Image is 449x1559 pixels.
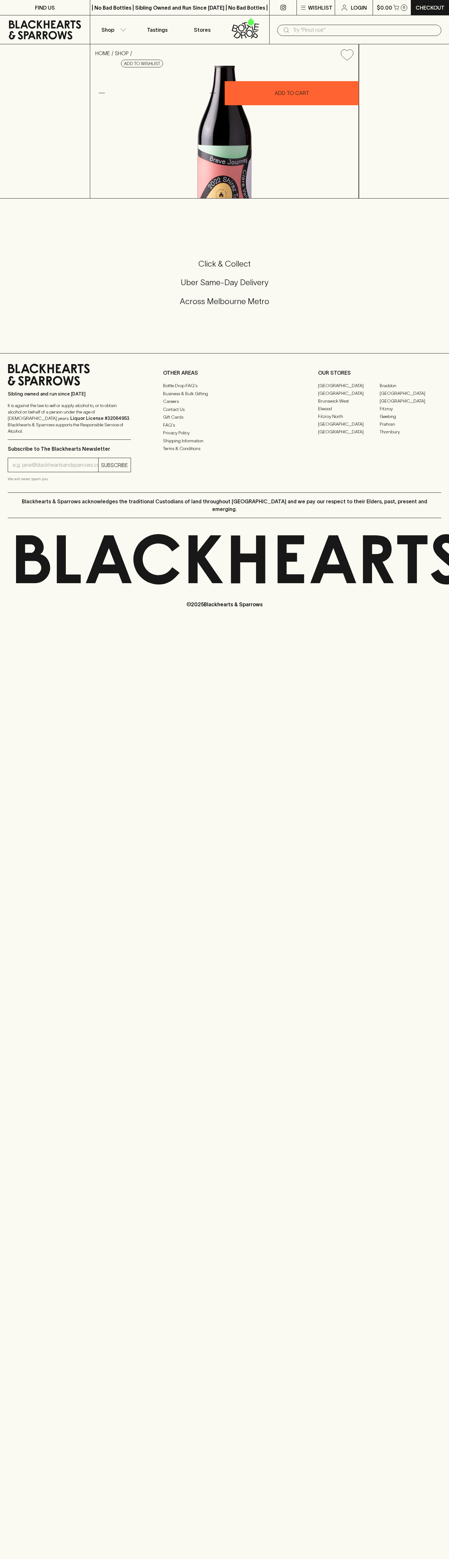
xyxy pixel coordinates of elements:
a: [GEOGRAPHIC_DATA] [318,428,380,436]
a: Shipping Information [163,437,286,445]
a: Prahran [380,420,441,428]
p: SUBSCRIBE [101,461,128,469]
p: OTHER AREAS [163,369,286,377]
input: e.g. jane@blackheartsandsparrows.com.au [13,460,98,470]
a: SHOP [115,50,129,56]
h5: Across Melbourne Metro [8,296,441,307]
button: ADD TO CART [225,81,359,105]
p: FIND US [35,4,55,12]
p: Shop [101,26,114,34]
p: Wishlist [308,4,332,12]
p: ADD TO CART [275,89,309,97]
button: Add to wishlist [121,60,163,67]
p: Tastings [147,26,168,34]
p: It is against the law to sell or supply alcohol to, or to obtain alcohol on behalf of a person un... [8,402,131,434]
a: [GEOGRAPHIC_DATA] [380,389,441,397]
a: Braddon [380,382,441,389]
img: 38795.png [90,66,358,198]
div: Call to action block [8,233,441,340]
a: [GEOGRAPHIC_DATA] [380,397,441,405]
p: Subscribe to The Blackhearts Newsletter [8,445,131,453]
h5: Uber Same-Day Delivery [8,277,441,288]
a: Brunswick West [318,397,380,405]
a: Terms & Conditions [163,445,286,453]
a: Thornbury [380,428,441,436]
a: Privacy Policy [163,429,286,437]
a: FAQ's [163,421,286,429]
a: Bottle Drop FAQ's [163,382,286,390]
a: [GEOGRAPHIC_DATA] [318,389,380,397]
input: Try "Pinot noir" [293,25,436,35]
a: Fitzroy [380,405,441,413]
p: OUR STORES [318,369,441,377]
p: We will never spam you [8,476,131,482]
a: [GEOGRAPHIC_DATA] [318,420,380,428]
a: [GEOGRAPHIC_DATA] [318,382,380,389]
button: Add to wishlist [338,47,356,63]
p: Checkout [416,4,445,12]
a: Elwood [318,405,380,413]
a: Business & Bulk Gifting [163,390,286,397]
strong: Liquor License #32064953 [70,416,129,421]
p: Blackhearts & Sparrows acknowledges the traditional Custodians of land throughout [GEOGRAPHIC_DAT... [13,498,436,513]
a: Tastings [135,15,180,44]
a: Geelong [380,413,441,420]
button: Shop [90,15,135,44]
a: Careers [163,398,286,405]
a: Contact Us [163,405,286,413]
p: $0.00 [377,4,392,12]
p: Login [351,4,367,12]
p: 0 [403,6,405,9]
button: SUBSCRIBE [99,458,131,472]
p: Stores [194,26,211,34]
h5: Click & Collect [8,259,441,269]
a: Stores [180,15,225,44]
a: HOME [95,50,110,56]
a: Gift Cards [163,413,286,421]
p: Sibling owned and run since [DATE] [8,391,131,397]
a: Fitzroy North [318,413,380,420]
